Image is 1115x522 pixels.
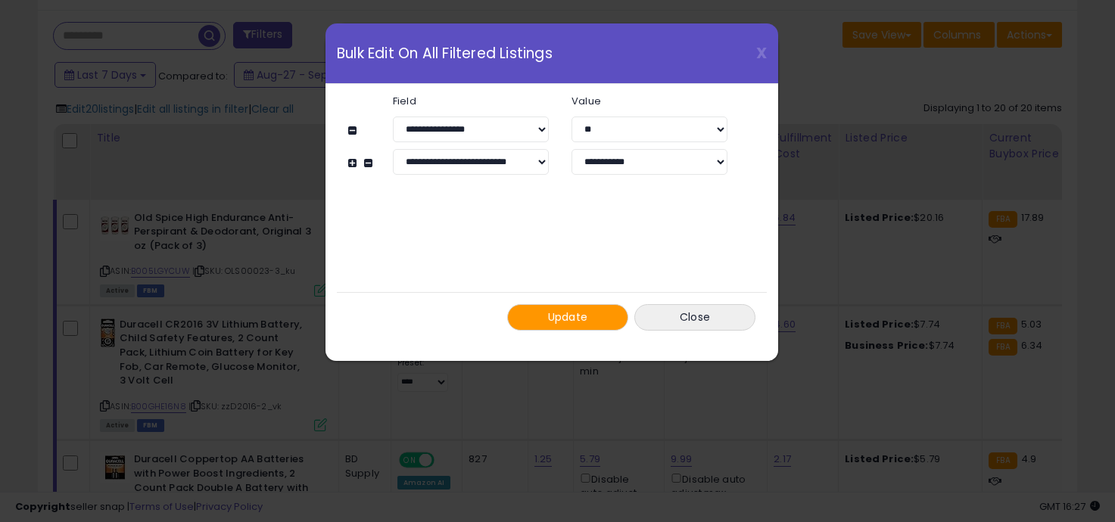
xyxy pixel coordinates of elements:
[548,309,588,325] span: Update
[337,46,553,61] span: Bulk Edit On All Filtered Listings
[634,304,755,331] button: Close
[382,96,560,106] label: Field
[560,96,739,106] label: Value
[756,42,767,64] span: X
